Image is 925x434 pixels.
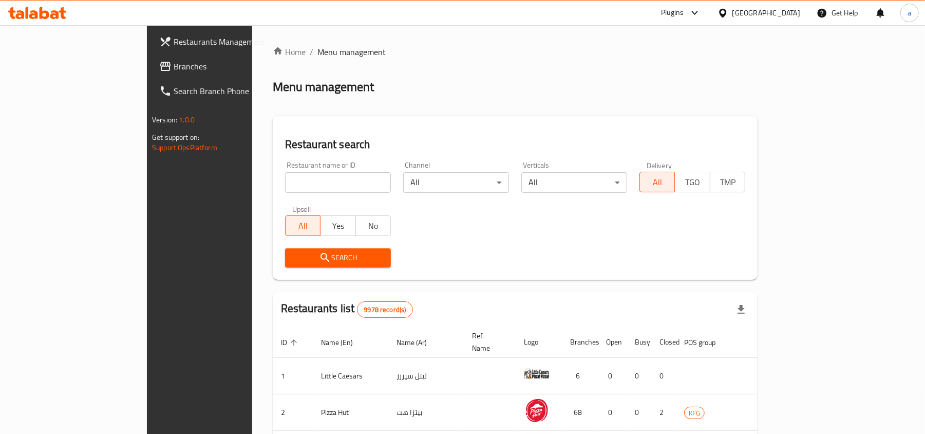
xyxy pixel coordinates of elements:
td: 6 [562,358,598,394]
nav: breadcrumb [273,46,758,58]
img: Little Caesars [524,361,550,387]
td: 68 [562,394,598,431]
span: POS group [684,336,729,349]
span: All [644,175,671,190]
span: Search Branch Phone [174,85,293,97]
button: TGO [674,172,710,192]
h2: Restaurants list [281,301,413,318]
span: ID [281,336,300,349]
span: Name (En) [321,336,366,349]
button: No [355,215,391,236]
input: Search for restaurant name or ID.. [285,172,391,193]
th: Busy [627,327,651,358]
a: Restaurants Management [151,29,301,54]
div: [GEOGRAPHIC_DATA] [732,7,800,19]
th: Closed [651,327,676,358]
span: Name (Ar) [397,336,440,349]
td: ليتل سيزرز [388,358,464,394]
span: a [908,7,911,19]
button: All [639,172,675,192]
td: 0 [627,394,651,431]
span: No [360,219,387,233]
label: Delivery [647,161,672,169]
div: All [403,172,509,193]
span: KFG [685,407,704,419]
td: 0 [598,394,627,431]
td: 0 [598,358,627,394]
h2: Menu management [273,79,374,95]
span: TGO [679,175,706,190]
span: Get support on: [152,131,199,144]
button: TMP [710,172,745,192]
span: Restaurants Management [174,35,293,48]
span: 1.0.0 [179,113,195,126]
label: Upsell [292,205,311,212]
td: 2 [651,394,676,431]
a: Search Branch Phone [151,79,301,103]
span: TMP [714,175,741,190]
button: All [285,215,320,236]
button: Search [285,248,391,267]
div: Plugins [661,7,684,19]
a: Support.OpsPlatform [152,141,217,154]
td: بيتزا هت [388,394,464,431]
th: Logo [516,327,562,358]
button: Yes [320,215,355,236]
th: Branches [562,327,598,358]
img: Pizza Hut [524,397,550,423]
div: Total records count [357,301,412,318]
div: All [521,172,627,193]
span: Yes [325,219,351,233]
th: Open [598,327,627,358]
td: 0 [651,358,676,394]
div: Export file [729,297,753,322]
span: Menu management [317,46,386,58]
span: Branches [174,60,293,73]
span: Version: [152,113,177,126]
td: Little Caesars [313,358,388,394]
span: Ref. Name [472,330,503,354]
span: 9978 record(s) [357,305,412,315]
li: / [310,46,313,58]
h2: Restaurant search [285,137,745,152]
span: All [290,219,316,233]
a: Branches [151,54,301,79]
span: Search [293,251,383,264]
td: Pizza Hut [313,394,388,431]
td: 0 [627,358,651,394]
